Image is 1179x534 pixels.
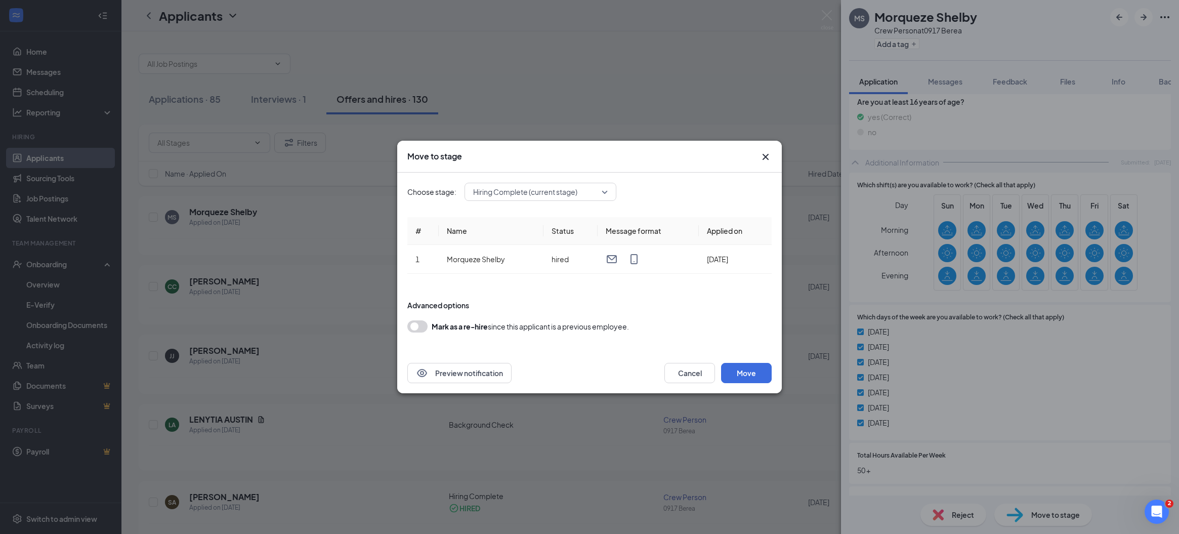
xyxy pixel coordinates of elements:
span: 2 [1165,500,1173,508]
td: hired [543,245,598,274]
iframe: Intercom live chat [1145,500,1169,524]
span: 1 [415,255,419,264]
th: Name [439,217,543,245]
svg: Cross [760,151,772,163]
th: Message format [598,217,699,245]
b: Mark as a re-hire [432,322,488,331]
th: # [407,217,439,245]
th: Applied on [699,217,772,245]
th: Status [543,217,598,245]
button: Close [760,151,772,163]
svg: MobileSms [628,253,640,265]
button: EyePreview notification [407,363,512,383]
div: since this applicant is a previous employee. [432,320,629,333]
h3: Move to stage [407,151,462,162]
span: Choose stage: [407,186,456,197]
div: Advanced options [407,300,772,310]
td: [DATE] [699,245,772,274]
span: Hiring Complete (current stage) [473,184,577,199]
button: Move [721,363,772,383]
button: Cancel [664,363,715,383]
td: Morqueze Shelby [439,245,543,274]
svg: Email [606,253,618,265]
svg: Eye [416,367,428,379]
